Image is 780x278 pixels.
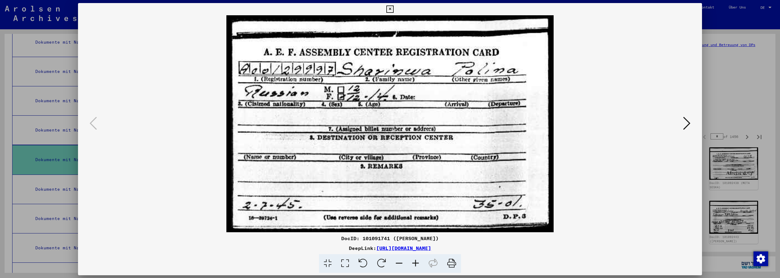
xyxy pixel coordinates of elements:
div: DocID: 101091741 ([PERSON_NAME]) [78,235,702,242]
div: DeepLink: [78,244,702,252]
a: [URL][DOMAIN_NAME] [376,245,431,251]
img: 001.jpg [99,15,681,232]
div: Zustimmung ändern [753,251,768,266]
img: Zustimmung ändern [753,251,768,266]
